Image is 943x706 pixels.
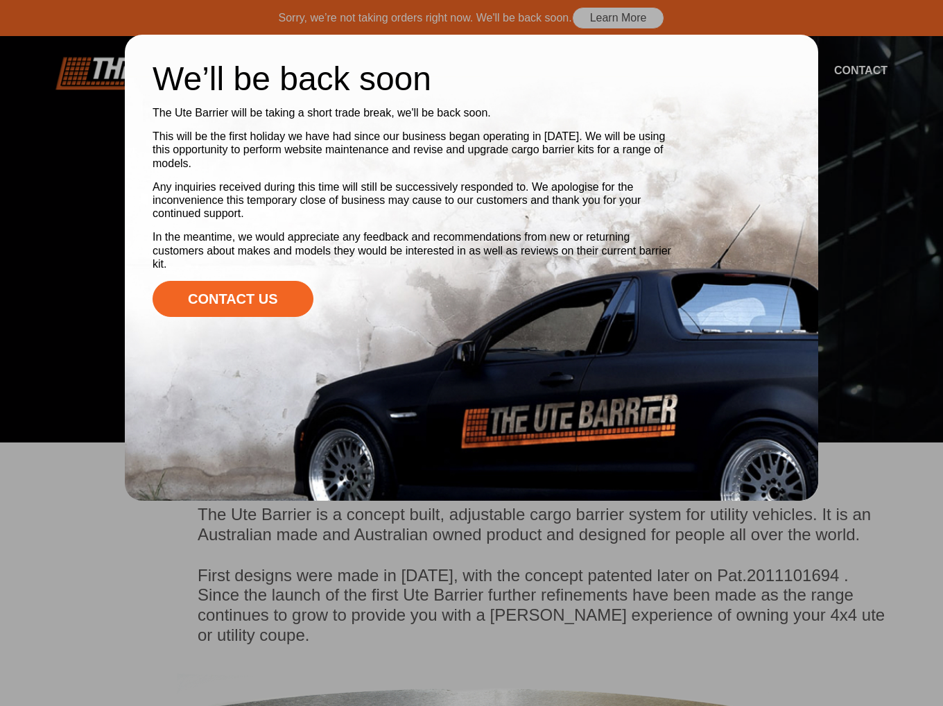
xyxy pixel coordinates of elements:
p: Any inquiries received during this time will still be successively responded to. We apologise for... [153,180,680,221]
p: This will be the first holiday we have had since our business began operating in [DATE]. We will ... [153,130,680,170]
a: Contact Us [153,281,313,317]
p: The Ute Barrier will be taking a short trade break, we'll be back soon. [153,106,680,119]
h2: We’ll be back soon [153,62,680,96]
p: In the meantime, we would appreciate any feedback and recommendations from new or returning custo... [153,230,680,270]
